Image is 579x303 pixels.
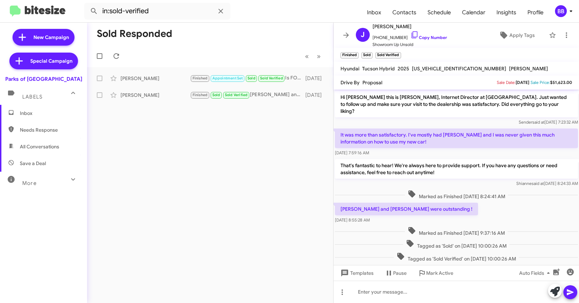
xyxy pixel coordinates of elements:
span: 2025 [398,65,409,72]
span: Pause [393,267,407,279]
span: Mark Active [426,267,453,279]
span: Sale Price: [531,80,550,85]
a: Contacts [387,2,422,23]
div: [PERSON_NAME] [120,92,190,99]
span: Appointment Set [212,76,243,80]
span: Marked as Finished [DATE] 8:24:41 AM [405,190,508,200]
div: [PERSON_NAME] [120,75,190,82]
span: Proposal [362,79,382,86]
div: [PERSON_NAME] and [PERSON_NAME] were outstanding ! [190,91,305,99]
span: Tagged as 'Sold' on [DATE] 10:00:26 AM [403,239,509,249]
button: Previous [301,49,313,63]
span: [PERSON_NAME] [373,22,447,31]
span: Labels [22,94,42,100]
div: BB [555,5,567,17]
p: [PERSON_NAME] and [PERSON_NAME] were outstanding ! [335,203,478,215]
span: Hyundai [341,65,359,72]
button: Apply Tags [488,29,546,41]
input: Search [84,3,230,20]
p: Hi [PERSON_NAME] this is [PERSON_NAME], Internet Director at [GEOGRAPHIC_DATA]. Just wanted to fo... [335,91,578,117]
span: Sender [DATE] 7:23:32 AM [518,119,578,125]
span: Needs Response [20,126,79,133]
nav: Page navigation example [301,49,325,63]
span: [DATE] [516,80,529,85]
span: Tagged as 'Sold Verified' on [DATE] 10:00:26 AM [394,252,519,262]
span: More [22,180,37,186]
span: All Conversations [20,143,59,150]
span: » [317,52,321,61]
span: Templates [339,267,374,279]
span: Apply Tags [509,29,535,41]
span: Sold Verified [260,76,283,80]
span: « [305,52,309,61]
span: Shianne [DATE] 8:24:33 AM [516,181,578,186]
span: Special Campaign [30,57,72,64]
span: J [361,29,365,40]
span: $51,623.00 [550,80,572,85]
a: Special Campaign [9,53,78,69]
button: Templates [334,267,379,279]
button: Pause [379,267,412,279]
span: Sold [248,76,256,80]
a: New Campaign [13,29,75,46]
span: Marked as Finished [DATE] 9:37:16 AM [405,226,508,236]
span: Auto Fields [519,267,553,279]
span: Sale Date: [497,80,516,85]
span: said at [532,119,544,125]
p: It was more than satisfactory. I've mostly had [PERSON_NAME] and I was never given this much info... [335,129,578,148]
a: Insights [491,2,522,23]
span: [PERSON_NAME] [509,65,548,72]
small: Sold [361,52,373,59]
span: Finished [193,76,208,80]
span: said at [531,181,543,186]
div: [DATE] [305,75,328,82]
p: That's fantastic to hear! We're always here to provide support. If you have any questions or need... [335,159,578,179]
small: Sold Verified [375,52,401,59]
small: Finished [341,52,359,59]
span: New Campaign [33,34,69,41]
button: BB [549,5,571,17]
span: [US_VEHICLE_IDENTIFICATION_NUMBER] [412,65,506,72]
a: Profile [522,2,549,23]
button: Next [313,49,325,63]
span: [DATE] 7:59:16 AM [335,150,369,155]
h1: Sold Responded [97,28,172,39]
div: Is FO53749 still available? [190,74,305,82]
span: Save a Deal [20,160,46,167]
span: Drive By [341,79,360,86]
a: Inbox [361,2,387,23]
span: Tucson Hybrid [362,65,395,72]
span: Inbox [20,110,79,117]
button: Auto Fields [514,267,558,279]
span: Sold [212,93,220,97]
a: Schedule [422,2,456,23]
span: Finished [193,93,208,97]
a: Copy Number [410,35,447,40]
span: [DATE] 8:55:28 AM [335,217,370,223]
button: Mark Active [412,267,459,279]
div: [DATE] [305,92,328,99]
a: Calendar [456,2,491,23]
div: Parks of [GEOGRAPHIC_DATA] [5,76,82,83]
span: [PHONE_NUMBER] [373,31,447,41]
span: Showroom Up Unsold [373,41,447,48]
span: Sold Verified [225,93,248,97]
